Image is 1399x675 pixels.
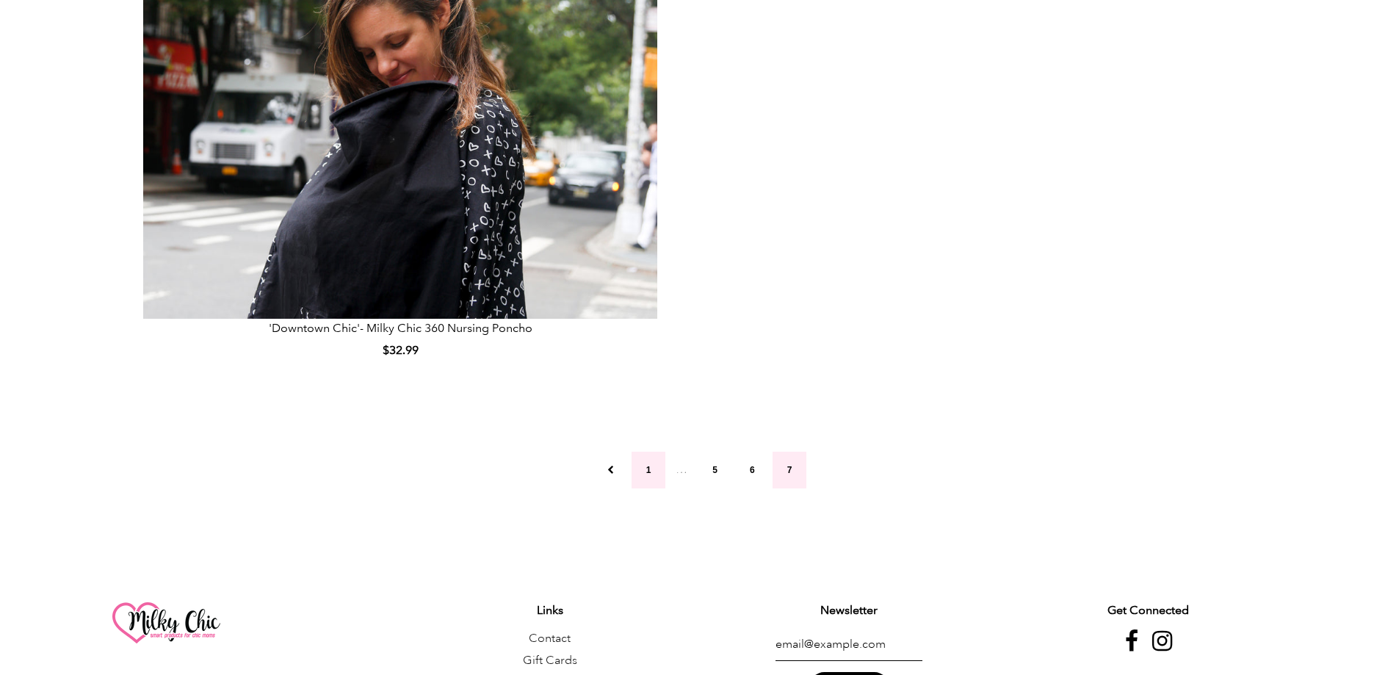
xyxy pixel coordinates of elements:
a: 1 [632,452,666,488]
li: … [668,461,695,480]
a: 5 [698,452,732,488]
a: Contact [529,631,571,646]
div: Links [411,602,689,618]
a: Gift Cards [523,653,577,668]
a: 7 [773,452,807,488]
div: Get Connected [1010,602,1287,618]
a: 'Downtown Chic'- Milky Chic 360 Nursing Poncho [269,321,532,335]
div: Newsletter [711,602,988,618]
a: 6 [735,452,770,488]
span: $32.99 [383,343,419,357]
input: email@example.com [776,629,922,661]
